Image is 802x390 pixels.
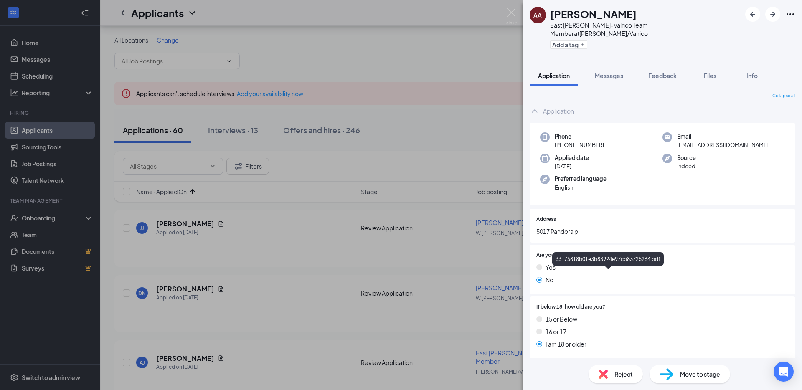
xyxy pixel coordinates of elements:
span: 15 or Below [546,314,577,324]
span: Indeed [677,162,696,170]
span: [PHONE_NUMBER] [555,141,604,149]
span: Feedback [648,72,677,79]
span: Files [704,72,716,79]
div: 33175818b01e3b83924e97cb83725264.pdf [552,252,664,266]
span: Phone [555,132,604,141]
span: 5017 Pandora pl [536,227,789,236]
span: Email [677,132,769,141]
button: PlusAdd a tag [550,40,587,49]
button: ArrowLeftNew [745,7,760,22]
span: Messages [595,72,623,79]
div: Application [543,107,574,115]
span: Are you younger than [DEMOGRAPHIC_DATA]? [536,251,649,259]
span: Address [536,215,556,223]
button: ArrowRight [765,7,780,22]
svg: ArrowLeftNew [748,9,758,19]
span: Reject [614,370,633,379]
span: Yes [546,263,556,272]
span: Preferred language [555,175,607,183]
span: I am 18 or older [546,339,586,349]
span: Source [677,154,696,162]
span: English [555,183,607,192]
span: Info [746,72,758,79]
div: Open Intercom Messenger [774,362,794,382]
div: AA [533,11,542,19]
svg: Plus [580,42,585,47]
span: Applied date [555,154,589,162]
span: [EMAIL_ADDRESS][DOMAIN_NAME] [677,141,769,149]
span: Collapse all [772,93,795,99]
div: East [PERSON_NAME]-Valrico Team Member at [PERSON_NAME]/Valrico [550,21,741,38]
svg: ArrowRight [768,9,778,19]
svg: ChevronUp [530,106,540,116]
svg: Ellipses [785,9,795,19]
span: 16 or 17 [546,327,566,336]
span: Application [538,72,570,79]
span: If below 18, how old are you? [536,303,605,311]
span: Move to stage [680,370,720,379]
span: No [546,275,553,284]
span: [DATE] [555,162,589,170]
h1: [PERSON_NAME] [550,7,637,21]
